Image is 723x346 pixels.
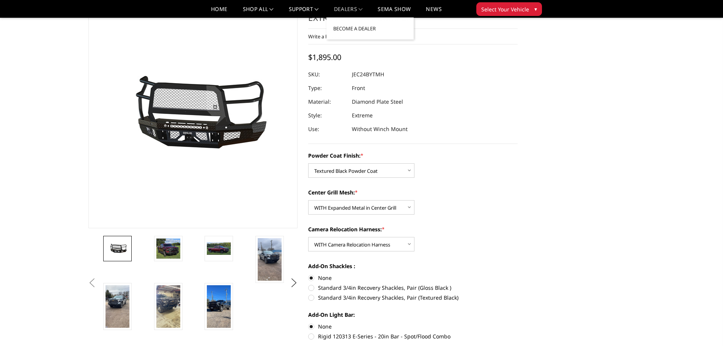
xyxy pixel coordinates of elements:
a: SEMA Show [378,6,411,17]
dd: Extreme [352,109,373,122]
img: 2024-2026 Chevrolet 2500-3500 - FT Series - Extreme Front Bumper [258,238,282,281]
label: None [308,322,518,330]
label: Rigid 120313 E-Series - 20in Bar - Spot/Flood Combo [308,332,518,340]
label: Standard 3/4in Recovery Shackles, Pair (Textured Black) [308,294,518,302]
span: $1,895.00 [308,52,341,62]
iframe: Chat Widget [685,310,723,346]
button: Select Your Vehicle [476,2,542,16]
a: Dealers [334,6,363,17]
dt: SKU: [308,68,346,81]
a: Support [289,6,319,17]
label: Add-On Shackles : [308,262,518,270]
a: Write a Review [308,33,341,40]
img: 2024-2026 Chevrolet 2500-3500 - FT Series - Extreme Front Bumper [207,285,231,328]
img: 2024-2026 Chevrolet 2500-3500 - FT Series - Extreme Front Bumper [207,242,231,255]
a: 2024-2026 Chevrolet 2500-3500 - FT Series - Extreme Front Bumper [88,0,298,228]
button: Next [288,277,299,289]
dd: Diamond Plate Steel [352,95,403,109]
dd: JEC24BYTMH [352,68,384,81]
img: 2024-2026 Chevrolet 2500-3500 - FT Series - Extreme Front Bumper [106,243,129,254]
img: 2024-2026 Chevrolet 2500-3500 - FT Series - Extreme Front Bumper [106,285,129,328]
label: Powder Coat Finish: [308,152,518,160]
img: 2024-2026 Chevrolet 2500-3500 - FT Series - Extreme Front Bumper [156,239,180,259]
button: Previous [87,277,98,289]
label: Standard 3/4in Recovery Shackles, Pair (Gloss Black ) [308,284,518,292]
dd: Front [352,81,365,95]
span: Select Your Vehicle [481,5,529,13]
span: ▾ [534,5,537,13]
dt: Style: [308,109,346,122]
a: News [426,6,441,17]
label: Camera Relocation Harness: [308,225,518,233]
dt: Use: [308,122,346,136]
dd: Without Winch Mount [352,122,408,136]
img: 2024-2026 Chevrolet 2500-3500 - FT Series - Extreme Front Bumper [156,285,180,328]
dt: Type: [308,81,346,95]
label: Center Grill Mesh: [308,188,518,196]
label: Add-On Light Bar: [308,311,518,319]
label: None [308,274,518,282]
a: Become a Dealer [329,21,411,36]
a: Home [211,6,227,17]
dt: Material: [308,95,346,109]
a: shop all [243,6,274,17]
